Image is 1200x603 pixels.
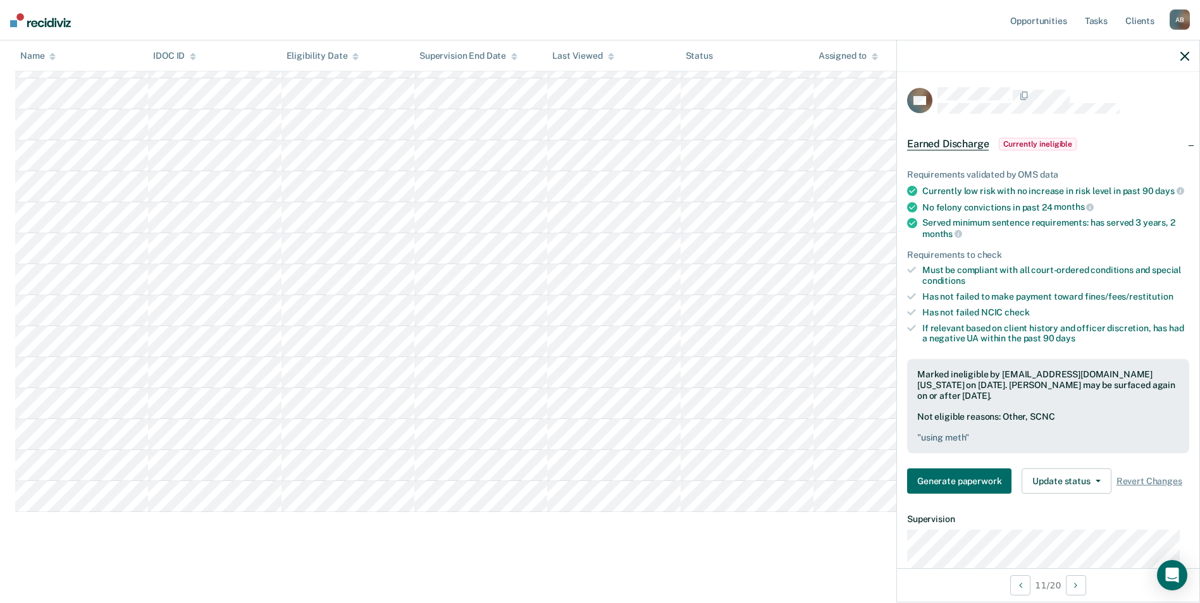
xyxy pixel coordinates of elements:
[999,138,1077,150] span: Currently ineligible
[922,202,1189,213] div: No felony convictions in past 24
[1085,291,1173,301] span: fines/fees/restitution
[1170,9,1190,30] div: A B
[907,514,1189,525] dt: Supervision
[897,124,1199,164] div: Earned DischargeCurrently ineligible
[1157,560,1187,590] div: Open Intercom Messenger
[917,432,1179,443] pre: " using meth "
[1056,333,1075,343] span: days
[153,51,196,61] div: IDOC ID
[917,411,1179,443] div: Not eligible reasons: Other, SCNC
[907,138,989,150] span: Earned Discharge
[922,229,962,239] span: months
[922,265,1189,286] div: Must be compliant with all court-ordered conditions and special
[1054,202,1094,212] span: months
[922,217,1189,239] div: Served minimum sentence requirements: has served 3 years, 2
[907,468,1017,494] a: Navigate to form link
[907,468,1011,494] button: Generate paperwork
[907,250,1189,260] div: Requirements to check
[686,51,713,61] div: Status
[20,51,56,61] div: Name
[1155,186,1184,196] span: days
[10,13,71,27] img: Recidiviz
[922,185,1189,197] div: Currently low risk with no increase in risk level in past 90
[819,51,878,61] div: Assigned to
[922,276,965,286] span: conditions
[897,568,1199,602] div: 11 / 20
[1022,468,1111,494] button: Update status
[922,323,1189,344] div: If relevant based on client history and officer discretion, has had a negative UA within the past 90
[552,51,614,61] div: Last Viewed
[287,51,359,61] div: Eligibility Date
[1116,476,1182,487] span: Revert Changes
[1010,575,1030,595] button: Previous Opportunity
[1005,307,1029,317] span: check
[922,291,1189,302] div: Has not failed to make payment toward
[1066,575,1086,595] button: Next Opportunity
[907,169,1189,180] div: Requirements validated by OMS data
[419,51,517,61] div: Supervision End Date
[917,369,1179,401] div: Marked ineligible by [EMAIL_ADDRESS][DOMAIN_NAME][US_STATE] on [DATE]. [PERSON_NAME] may be surfa...
[922,307,1189,318] div: Has not failed NCIC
